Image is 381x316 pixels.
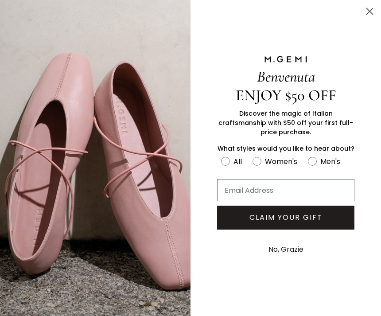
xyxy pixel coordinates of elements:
[217,179,354,201] input: Email Address
[264,55,308,63] img: M.GEMI
[233,156,242,167] div: All
[236,86,336,105] span: ENJOY $50 OFF
[257,67,315,86] span: Benvenuta
[320,156,340,167] div: Men's
[218,109,353,137] span: Discover the magic of Italian craftsmanship with $50 off your first full-price purchase.
[264,238,308,261] button: No, Grazie
[265,156,297,167] div: Women's
[362,4,377,19] button: Close dialog
[218,144,354,153] span: What styles would you like to hear about?
[217,206,354,230] button: CLAIM YOUR GIFT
